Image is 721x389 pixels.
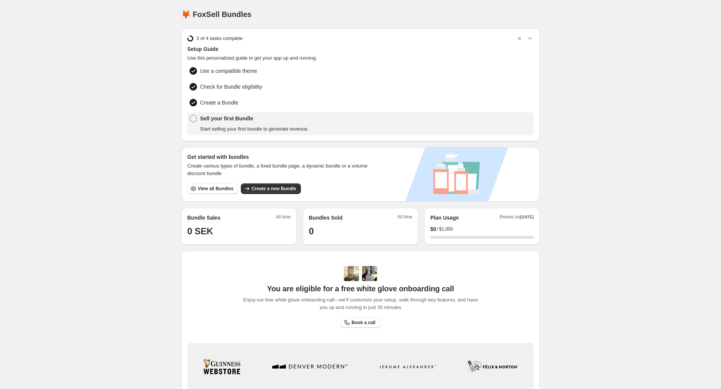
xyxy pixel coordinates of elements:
span: Use a compatible theme [200,67,257,75]
span: Book a call [351,320,375,326]
span: You are eligible for a free white glove onboarding call [267,284,454,293]
img: Prakhar [362,266,377,281]
span: Enjoy our free white glove onboarding call—we'll customize your setup, walk through key features,... [239,296,482,311]
span: Create a new Bundle [251,186,296,192]
h2: Plan Usage [430,214,459,221]
button: Create a new Bundle [241,183,300,194]
span: Resets on [500,214,534,222]
h1: 0 SEK [187,225,291,237]
span: Create a Bundle [200,99,238,106]
h1: 0 [309,225,412,237]
span: All time [276,214,291,222]
h2: Bundle Sales [187,214,220,221]
span: Setup Guide [187,45,534,53]
span: All time [397,214,412,222]
span: Check for Bundle eligibility [200,83,262,91]
span: $ 0 [430,225,436,233]
div: / [430,225,534,233]
span: [DATE] [520,215,534,219]
span: View all Bundles [198,186,233,192]
span: Sell your first Bundle [200,115,309,122]
h1: 🦊 FoxSell Bundles [181,10,251,19]
h2: Bundles Sold [309,214,342,221]
h3: Get started with bundles [187,153,375,161]
span: $1,000 [439,226,453,232]
span: 3 of 4 tasks complete [196,35,243,42]
button: View all Bundles [187,183,238,194]
img: Adi [344,266,359,281]
span: Create various types of bundle, a fixed bundle page, a dynamic bundle or a volume discount bundle [187,162,375,177]
span: Use this personalized guide to get your app up and running. [187,54,534,62]
a: Book a call [341,317,380,328]
span: Start selling your first bundle to generate revenue. [200,125,309,133]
